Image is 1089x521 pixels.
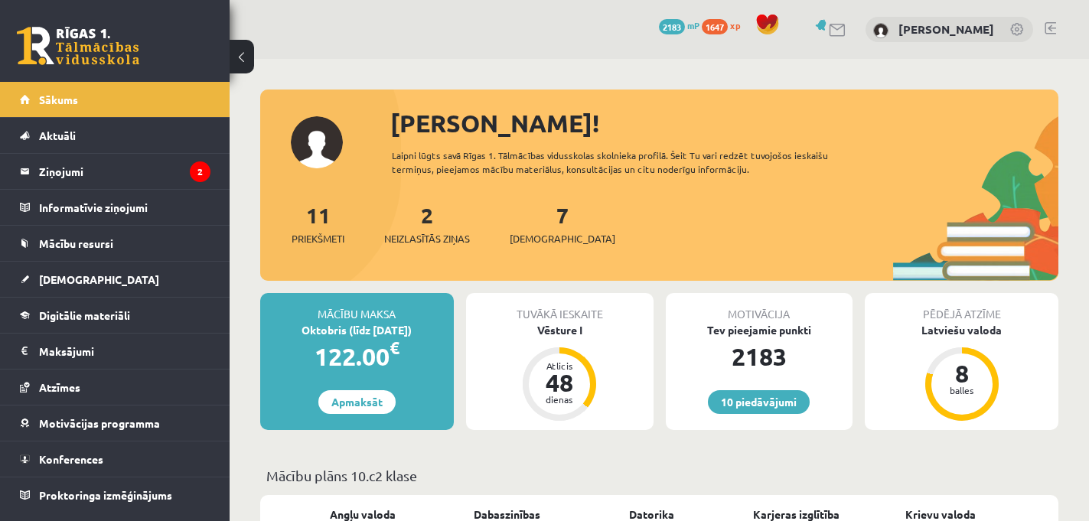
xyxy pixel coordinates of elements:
[39,380,80,394] span: Atzīmes
[666,293,853,322] div: Motivācija
[708,390,810,414] a: 10 piedāvājumi
[687,19,699,31] span: mP
[39,236,113,250] span: Mācību resursi
[384,201,470,246] a: 2Neizlasītās ziņas
[392,148,871,176] div: Laipni lūgts savā Rīgas 1. Tālmācības vidusskolas skolnieka profilā. Šeit Tu vari redzēt tuvojošo...
[730,19,740,31] span: xp
[39,190,210,225] legend: Informatīvie ziņojumi
[39,488,172,502] span: Proktoringa izmēģinājums
[939,361,985,386] div: 8
[20,370,210,405] a: Atzīmes
[20,441,210,477] a: Konferences
[702,19,748,31] a: 1647 xp
[266,465,1052,486] p: Mācību plāns 10.c2 klase
[865,322,1058,338] div: Latviešu valoda
[20,262,210,297] a: [DEMOGRAPHIC_DATA]
[39,93,78,106] span: Sākums
[865,293,1058,322] div: Pēdējā atzīme
[17,27,139,65] a: Rīgas 1. Tālmācības vidusskola
[466,293,654,322] div: Tuvākā ieskaite
[39,129,76,142] span: Aktuāli
[20,226,210,261] a: Mācību resursi
[536,361,582,370] div: Atlicis
[20,477,210,513] a: Proktoringa izmēģinājums
[39,416,160,430] span: Motivācijas programma
[702,19,728,34] span: 1647
[536,370,582,395] div: 48
[384,231,470,246] span: Neizlasītās ziņas
[666,322,853,338] div: Tev pieejamie punkti
[39,334,210,369] legend: Maksājumi
[390,337,399,359] span: €
[20,82,210,117] a: Sākums
[865,322,1058,423] a: Latviešu valoda 8 balles
[659,19,685,34] span: 2183
[466,322,654,338] div: Vēsture I
[536,395,582,404] div: dienas
[873,23,888,38] img: Anna Leibus
[260,293,454,322] div: Mācību maksa
[260,322,454,338] div: Oktobris (līdz [DATE])
[666,338,853,375] div: 2183
[260,338,454,375] div: 122.00
[20,154,210,189] a: Ziņojumi2
[390,105,1058,142] div: [PERSON_NAME]!
[466,322,654,423] a: Vēsture I Atlicis 48 dienas
[39,452,103,466] span: Konferences
[20,298,210,333] a: Digitālie materiāli
[292,201,344,246] a: 11Priekšmeti
[659,19,699,31] a: 2183 mP
[510,231,615,246] span: [DEMOGRAPHIC_DATA]
[318,390,396,414] a: Apmaksāt
[939,386,985,395] div: balles
[292,231,344,246] span: Priekšmeti
[510,201,615,246] a: 7[DEMOGRAPHIC_DATA]
[20,405,210,441] a: Motivācijas programma
[39,154,210,189] legend: Ziņojumi
[898,21,994,37] a: [PERSON_NAME]
[20,334,210,369] a: Maksājumi
[20,118,210,153] a: Aktuāli
[39,272,159,286] span: [DEMOGRAPHIC_DATA]
[39,308,130,322] span: Digitālie materiāli
[20,190,210,225] a: Informatīvie ziņojumi
[190,161,210,182] i: 2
